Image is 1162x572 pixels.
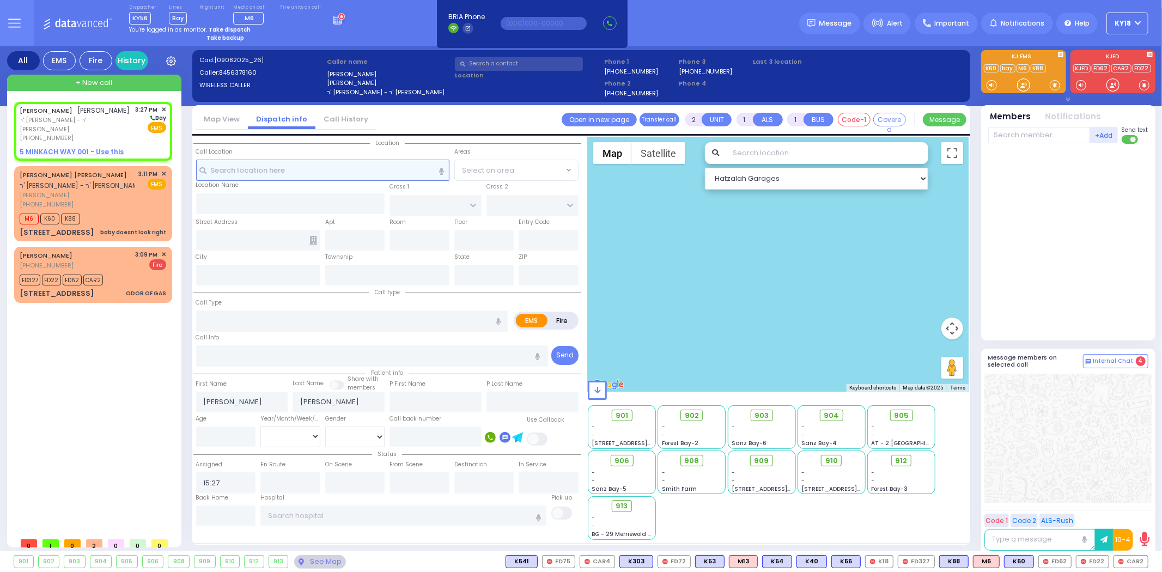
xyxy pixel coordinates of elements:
[1118,559,1124,564] img: red-radio-icon.svg
[872,423,875,431] span: -
[753,57,858,66] label: Last 3 location
[486,182,508,191] label: Cross 2
[631,142,685,164] button: Show satellite imagery
[1086,359,1091,364] img: comment-alt.png
[366,369,409,377] span: Patient info
[604,89,658,97] label: [PHONE_NUMBER]
[20,106,72,115] a: [PERSON_NAME]
[619,555,653,568] div: K303
[448,12,485,22] span: BRIA Phone
[390,415,441,423] label: Call back number
[1017,64,1030,72] a: M6
[551,346,579,365] button: Send
[108,539,124,547] span: 0
[1031,64,1046,72] a: K88
[1073,64,1091,72] a: KJFD
[454,148,471,156] label: Areas
[196,333,220,342] label: Call Info
[923,113,966,126] button: Message
[20,261,74,270] span: [PHONE_NUMBER]
[64,539,81,547] span: 0
[20,200,74,209] span: [PHONE_NUMBER]
[592,530,653,538] span: BG - 29 Merriewold S.
[591,378,626,392] a: Open this area in Google Maps (opens a new window)
[1090,127,1118,143] button: +Add
[732,477,735,485] span: -
[327,78,451,88] label: [PERSON_NAME]
[1001,19,1044,28] span: Notifications
[592,423,595,431] span: -
[1038,555,1072,568] div: FD62
[592,514,595,522] span: -
[732,423,735,431] span: -
[592,522,595,530] span: -
[196,415,207,423] label: Age
[1122,126,1148,134] span: Send text
[327,88,451,97] label: ר' [PERSON_NAME] - ר' [PERSON_NAME]
[896,455,908,466] span: 912
[206,34,244,42] strong: Take backup
[981,54,1066,62] label: KJ EMS...
[161,105,166,114] span: ✕
[245,14,254,22] span: M6
[199,56,324,65] label: Cad:
[260,494,284,502] label: Hospital
[20,288,94,299] div: [STREET_ADDRESS]
[604,79,675,88] span: Phone 2
[20,181,144,190] span: ר' [PERSON_NAME] - ר' [PERSON_NAME]
[196,380,227,388] label: First Name
[455,71,600,80] label: Location
[64,556,85,568] div: 903
[325,415,346,423] label: Gender
[801,468,805,477] span: -
[506,555,538,568] div: BLS
[1093,357,1134,365] span: Internal Chat
[143,556,163,568] div: 906
[14,556,33,568] div: 901
[615,455,629,466] span: 906
[616,410,628,421] span: 901
[20,191,135,200] span: [PERSON_NAME]
[662,423,665,431] span: -
[819,18,852,29] span: Message
[872,477,875,485] span: -
[872,468,875,477] span: -
[801,439,837,447] span: Sanz Bay-4
[83,275,103,285] span: CAR2
[729,555,758,568] div: ALS
[662,477,665,485] span: -
[129,26,207,34] span: You're logged in as monitor.
[1076,555,1109,568] div: FD22
[585,559,590,564] img: red-radio-icon.svg
[149,114,166,122] span: Bay
[293,379,324,388] label: Last Name
[755,455,769,466] span: 909
[86,539,102,547] span: 2
[169,4,187,11] label: Lines
[1004,555,1034,568] div: BLS
[732,439,766,447] span: Sanz Bay-6
[662,559,668,564] img: red-radio-icon.svg
[20,227,94,238] div: [STREET_ADDRESS]
[454,460,487,469] label: Destination
[1083,354,1148,368] button: Internal Chat 4
[831,555,861,568] div: K56
[139,170,158,178] span: 3:11 PM
[129,12,151,25] span: KY56
[801,485,904,493] span: [STREET_ADDRESS][PERSON_NAME]
[838,113,871,126] button: Code-1
[801,423,805,431] span: -
[136,251,158,259] span: 3:09 PM
[732,431,735,439] span: -
[1004,555,1034,568] div: K60
[199,4,224,11] label: Night unit
[390,460,423,469] label: From Scene
[80,51,112,70] div: Fire
[196,218,238,227] label: Street Address
[221,556,240,568] div: 910
[455,57,583,71] input: Search a contact
[941,318,963,339] button: Map camera controls
[248,114,315,124] a: Dispatch info
[78,106,130,115] span: [PERSON_NAME]
[1122,134,1139,145] label: Turn off text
